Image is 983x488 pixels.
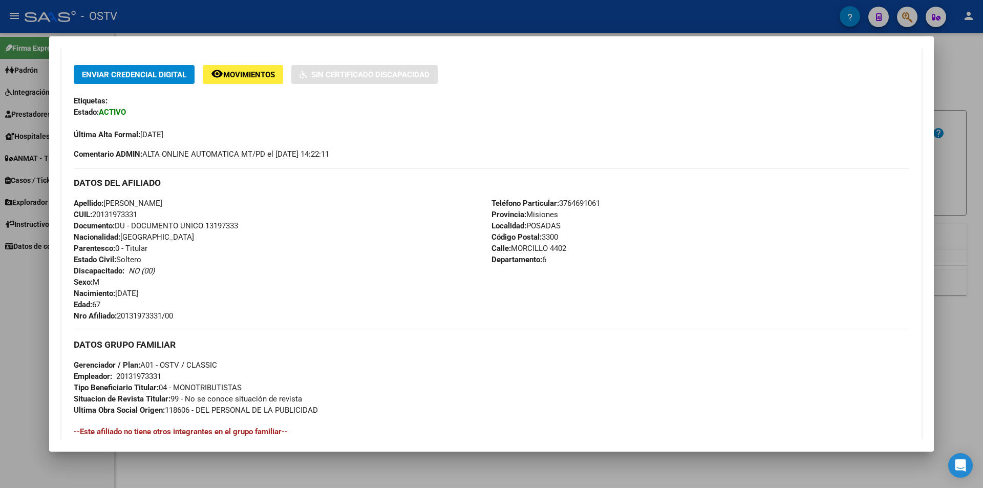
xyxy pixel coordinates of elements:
span: ALTA ONLINE AUTOMATICA MT/PD el [DATE] 14:22:11 [74,148,329,160]
h3: DATOS GRUPO FAMILIAR [74,339,909,350]
strong: Última Alta Formal: [74,130,140,139]
h3: DATOS DEL AFILIADO [74,177,909,188]
strong: Estado: [74,108,99,117]
span: Sin Certificado Discapacidad [311,70,430,79]
span: Enviar Credencial Digital [82,70,186,79]
span: 3764691061 [491,199,600,208]
span: [PERSON_NAME] [74,199,162,208]
strong: Estado Civil: [74,255,116,264]
span: 20131973331/00 [74,311,173,321]
strong: CUIL: [74,210,92,219]
strong: ACTIVO [99,108,126,117]
strong: Localidad: [491,221,526,230]
strong: Parentesco: [74,244,115,253]
strong: Comentario ADMIN: [74,150,142,159]
span: [DATE] [74,130,163,139]
strong: Empleador: [74,372,112,381]
h4: --Este afiliado no tiene otros integrantes en el grupo familiar-- [74,426,909,437]
span: 118606 - DEL PERSONAL DE LA PUBLICIDAD [74,406,318,415]
span: [DATE] [74,289,138,298]
button: Enviar Credencial Digital [74,65,195,84]
strong: Gerenciador / Plan: [74,360,140,370]
strong: Edad: [74,300,92,309]
span: 67 [74,300,100,309]
strong: Tipo Beneficiario Titular: [74,383,159,392]
span: Misiones [491,210,558,219]
strong: Etiquetas: [74,96,108,105]
span: 6 [491,255,546,264]
strong: Nacimiento: [74,289,115,298]
span: 04 - MONOTRIBUTISTAS [74,383,242,392]
strong: Documento: [74,221,115,230]
strong: Teléfono Particular: [491,199,559,208]
span: DU - DOCUMENTO UNICO 13197333 [74,221,238,230]
mat-icon: remove_red_eye [211,68,223,80]
strong: Departamento: [491,255,542,264]
strong: Provincia: [491,210,526,219]
span: Soltero [74,255,141,264]
span: [GEOGRAPHIC_DATA] [74,232,194,242]
strong: Discapacitado: [74,266,124,275]
span: 3300 [491,232,558,242]
button: Movimientos [203,65,283,84]
strong: Ultima Obra Social Origen: [74,406,165,415]
span: 0 - Titular [74,244,147,253]
strong: Nro Afiliado: [74,311,117,321]
strong: Código Postal: [491,232,542,242]
span: M [74,278,99,287]
span: Movimientos [223,70,275,79]
span: POSADAS [491,221,561,230]
div: 20131973331 [116,371,161,382]
span: 20131973331 [74,210,137,219]
strong: Nacionalidad: [74,232,120,242]
button: Sin Certificado Discapacidad [291,65,438,84]
strong: Calle: [491,244,511,253]
span: 99 - No se conoce situación de revista [74,394,302,404]
span: A01 - OSTV / CLASSIC [74,360,217,370]
strong: Sexo: [74,278,93,287]
i: NO (00) [129,266,155,275]
div: Open Intercom Messenger [948,453,973,478]
strong: Situacion de Revista Titular: [74,394,170,404]
span: MORCILLO 4402 [491,244,566,253]
strong: Apellido: [74,199,103,208]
